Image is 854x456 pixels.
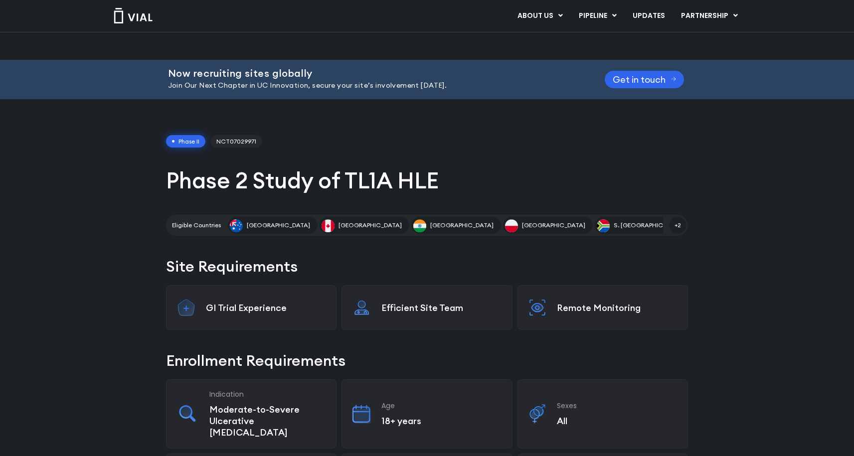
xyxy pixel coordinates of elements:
a: UPDATES [625,7,673,24]
a: PIPELINEMenu Toggle [571,7,624,24]
p: Join Our Next Chapter in UC Innovation, secure your site’s involvement [DATE]. [168,80,580,91]
h3: Age [381,401,502,410]
p: Remote Monitoring [557,302,678,313]
span: +2 [669,217,686,234]
span: Get in touch [613,76,666,83]
img: Poland [505,219,518,232]
span: [GEOGRAPHIC_DATA] [430,221,494,230]
p: Moderate-to-Severe Ulcerative [MEDICAL_DATA] [209,404,326,438]
span: S. [GEOGRAPHIC_DATA] [614,221,684,230]
span: Phase II [166,135,205,148]
img: S. Africa [597,219,610,232]
a: ABOUT USMenu Toggle [510,7,570,24]
h2: Now recruiting sites globally [168,68,580,79]
h3: Sexes [557,401,678,410]
img: Canada [322,219,335,232]
span: [GEOGRAPHIC_DATA] [339,221,402,230]
span: [GEOGRAPHIC_DATA] [522,221,585,230]
span: [GEOGRAPHIC_DATA] [247,221,310,230]
a: Get in touch [605,71,684,88]
h1: Phase 2 Study of TL1A HLE [166,166,688,195]
h2: Eligible Countries [172,221,221,230]
a: PARTNERSHIPMenu Toggle [673,7,746,24]
span: NCT07029971 [210,135,262,148]
h2: Site Requirements [166,256,688,277]
img: Australia [230,219,243,232]
img: India [413,219,426,232]
p: GI Trial Experience [206,302,327,313]
p: All [557,415,678,427]
h3: Indication [209,390,326,399]
img: Vial Logo [113,8,153,23]
p: Efficient Site Team [381,302,502,313]
h2: Enrollment Requirements [166,350,688,371]
p: 18+ years [381,415,502,427]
